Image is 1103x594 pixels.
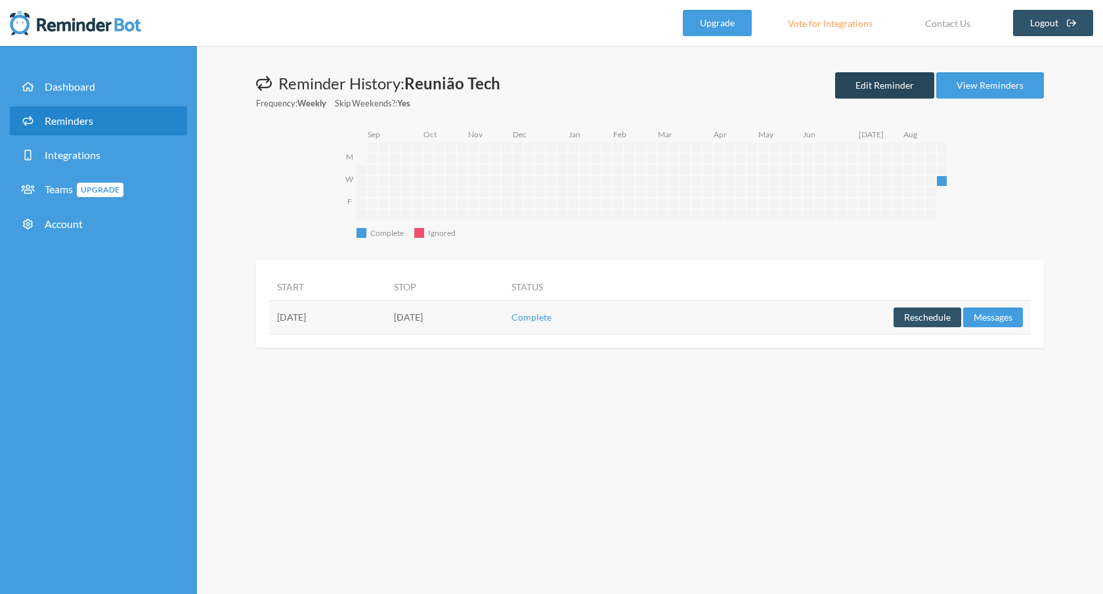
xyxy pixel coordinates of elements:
span: Reminders [45,114,93,127]
small: Skip Weekends?: [335,97,410,110]
text: Aug [903,129,917,139]
text: Feb [613,129,626,139]
text: Sep [368,129,380,139]
a: Logout [1013,10,1094,36]
td: [DATE] [386,300,503,334]
a: Upgrade [683,10,752,36]
button: Reschedule [894,308,961,327]
text: F [347,196,352,206]
text: Mar [658,129,672,139]
text: Nov [468,129,483,139]
a: TeamsUpgrade [10,175,187,204]
strong: Weekly [297,98,326,108]
text: W [345,174,354,184]
span: Account [45,217,83,230]
text: M [346,152,353,162]
text: [DATE] [859,129,884,139]
text: Jun [803,129,815,139]
a: View Reminders [936,72,1044,99]
strong: Reunião Tech [404,74,500,93]
a: Vote for Integrations [771,10,889,36]
h1: Reminder History: [256,72,500,95]
td: [DATE] [269,300,386,334]
a: Contact Us [909,10,987,36]
span: Upgrade [77,183,123,197]
text: Complete [370,228,404,238]
text: Apr [714,129,727,139]
a: Integrations [10,141,187,170]
a: Edit Reminder [835,72,934,99]
text: Jan [569,129,580,139]
span: Dashboard [45,80,95,93]
span: Teams [45,183,123,195]
a: Account [10,210,187,239]
td: Complete [504,300,650,334]
strong: Yes [397,98,410,108]
text: Oct [423,129,437,139]
th: Start [269,273,386,301]
a: Reminders [10,106,187,135]
text: May [758,129,774,139]
img: Reminder Bot [10,10,141,36]
text: Dec [513,129,527,139]
th: Stop [386,273,503,301]
small: Frequency: [256,97,326,110]
th: Status [504,273,650,301]
text: Ignored [428,228,456,238]
span: Integrations [45,148,100,161]
button: Messages [963,308,1023,327]
a: Dashboard [10,72,187,101]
